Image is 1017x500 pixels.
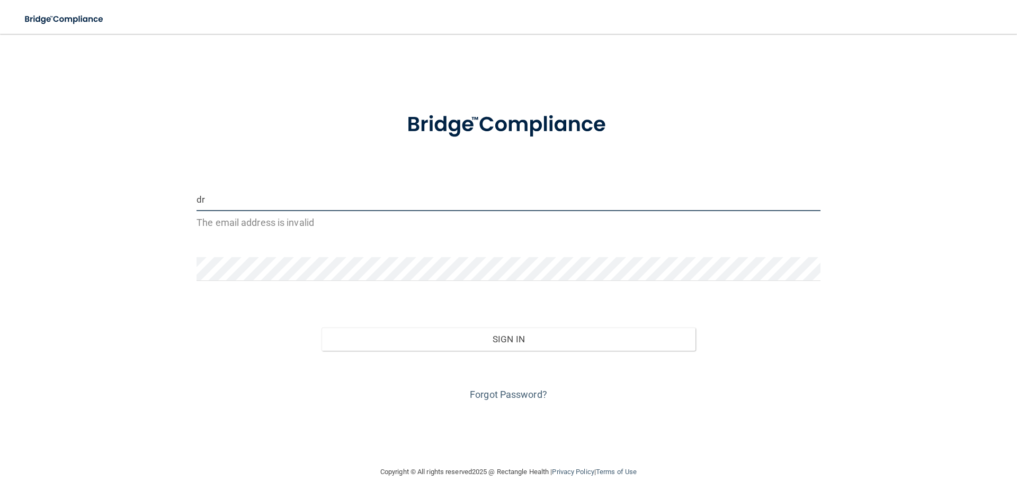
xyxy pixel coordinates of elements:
a: Forgot Password? [470,389,547,400]
img: bridge_compliance_login_screen.278c3ca4.svg [16,8,113,30]
img: bridge_compliance_login_screen.278c3ca4.svg [385,97,632,152]
p: The email address is invalid [197,214,820,231]
button: Sign In [322,328,696,351]
a: Privacy Policy [552,468,594,476]
input: Email [197,187,820,211]
div: Copyright © All rights reserved 2025 @ Rectangle Health | | [315,455,702,489]
a: Terms of Use [596,468,637,476]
